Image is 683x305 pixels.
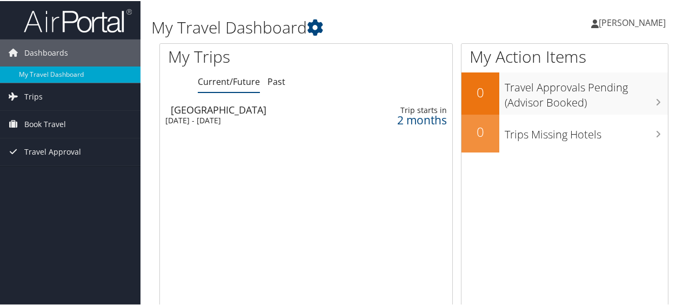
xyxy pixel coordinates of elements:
[461,44,668,67] h1: My Action Items
[461,114,668,151] a: 0Trips Missing Hotels
[380,104,447,114] div: Trip starts in
[151,15,501,38] h1: My Travel Dashboard
[591,5,677,38] a: [PERSON_NAME]
[505,121,668,141] h3: Trips Missing Hotels
[165,115,341,124] div: [DATE] - [DATE]
[198,75,260,87] a: Current/Future
[267,75,285,87] a: Past
[171,104,346,114] div: [GEOGRAPHIC_DATA]
[24,38,68,65] span: Dashboards
[24,137,81,164] span: Travel Approval
[24,7,132,32] img: airportal-logo.png
[380,114,447,124] div: 2 months
[461,71,668,113] a: 0Travel Approvals Pending (Advisor Booked)
[461,122,499,140] h2: 0
[505,74,668,109] h3: Travel Approvals Pending (Advisor Booked)
[24,82,43,109] span: Trips
[168,44,323,67] h1: My Trips
[599,16,666,28] span: [PERSON_NAME]
[24,110,66,137] span: Book Travel
[461,82,499,101] h2: 0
